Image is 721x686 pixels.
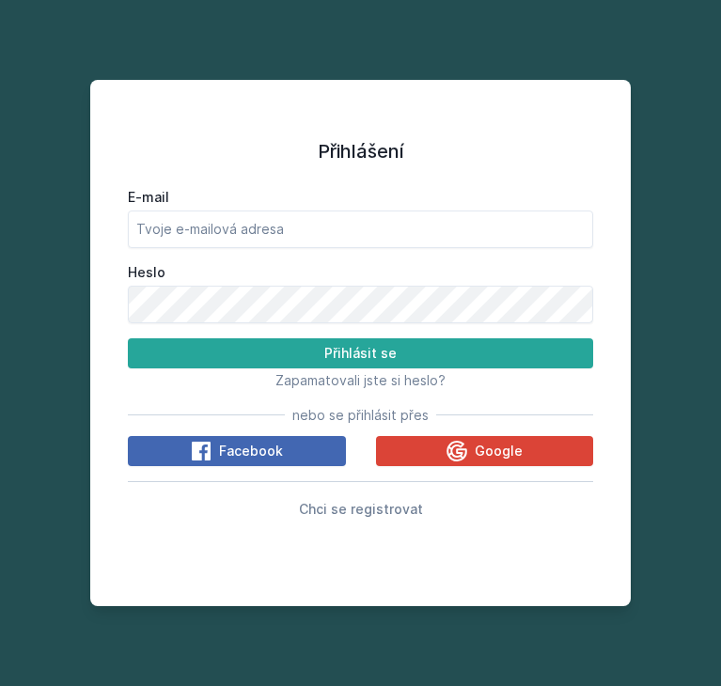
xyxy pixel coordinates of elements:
font: Chci se registrovat [299,501,423,517]
input: Tvoje e-mailová adresa [128,210,593,248]
button: Google [376,436,594,466]
font: Přihlásit se [324,345,397,361]
font: nebo se přihlásit přes [292,407,429,423]
button: Chci se registrovat [299,497,423,520]
font: Facebook [219,443,283,459]
font: Zapamatovali jste si heslo? [275,372,446,388]
font: Heslo [128,264,165,280]
button: Přihlásit se [128,338,593,368]
font: Přihlášení [318,140,404,163]
font: Google [475,443,523,459]
button: Facebook [128,436,346,466]
font: E-mail [128,189,169,205]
